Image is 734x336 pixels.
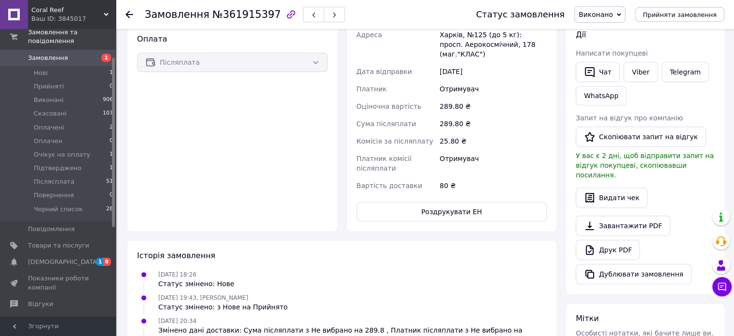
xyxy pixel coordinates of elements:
span: Виконані [34,96,64,104]
div: [DATE] [438,63,549,80]
div: Статус замовлення [476,10,565,19]
span: Виконано [579,11,613,18]
span: Coral Reef [31,6,104,15]
span: Вартість доставки [357,182,422,190]
span: [DATE] 18:26 [158,271,196,278]
span: Прийняті [34,82,64,91]
span: Чорний список [34,205,83,214]
span: [DATE] 20:34 [158,318,196,324]
div: Статус змінено: Нове [158,279,235,289]
button: Видати чек [576,188,648,208]
span: Показники роботи компанії [28,274,89,292]
span: Дата відправки [357,68,412,75]
div: Отримувач [438,150,549,177]
span: Скасовані [34,109,67,118]
span: Післясплата [34,177,74,186]
span: 28 [106,205,113,214]
button: Дублювати замовлення [576,264,692,284]
span: Історія замовлення [137,251,215,260]
span: Адреса [357,31,382,39]
div: 289.80 ₴ [438,98,549,115]
span: Замовлення [145,9,209,20]
span: Платник комісії післяплати [357,155,412,172]
span: 1 [110,150,113,159]
span: Прийняти замовлення [643,11,717,18]
span: Повернення [34,191,74,200]
span: Оплачені [34,123,64,132]
button: Чат з покупцем [712,277,732,296]
span: 51 [106,177,113,186]
a: WhatsApp [576,86,626,105]
span: 0 [110,137,113,146]
span: Комісія за післяплату [357,137,433,145]
span: 0 [110,82,113,91]
span: У вас є 2 дні, щоб відправити запит на відгук покупцеві, скопіювавши посилання. [576,152,714,179]
span: Відгуки [28,300,53,308]
span: 8 [103,258,111,266]
div: Ваш ID: 3845017 [31,15,116,23]
span: Мітки [576,314,599,323]
span: 1 [110,69,113,77]
button: Роздрукувати ЕН [357,202,547,221]
button: Скопіювати запит на відгук [576,127,706,147]
div: Повернутися назад [125,10,133,19]
a: Друк PDF [576,240,640,260]
span: Оплачен [34,137,62,146]
span: 906 [103,96,113,104]
div: 80 ₴ [438,177,549,194]
span: №361915397 [212,9,281,20]
span: Написати покупцеві [576,49,648,57]
span: Сума післяплати [357,120,416,128]
span: 0 [110,191,113,200]
span: Нові [34,69,48,77]
span: Очікує на оплату [34,150,90,159]
span: Замовлення та повідомлення [28,28,116,45]
a: Telegram [662,62,709,82]
button: Чат [576,62,620,82]
span: [DEMOGRAPHIC_DATA] [28,258,99,266]
span: Товари та послуги [28,241,89,250]
span: [DATE] 19:43, [PERSON_NAME] [158,294,248,301]
a: Завантажити PDF [576,216,670,236]
div: 25.80 ₴ [438,132,549,150]
span: 1 [110,164,113,173]
span: Дії [576,30,586,39]
div: Харків, №125 (до 5 кг): просп. Аерокосмічний, 178 (маг."КЛАС") [438,26,549,63]
span: Підтверджено [34,164,82,173]
div: Статус змінено: з Нове на Прийнято [158,302,288,312]
span: 2 [110,123,113,132]
span: Платник [357,85,387,93]
span: Оціночна вартість [357,102,421,110]
span: Замовлення [28,54,68,62]
span: 107 [103,109,113,118]
span: Покупці [28,316,54,325]
span: Запит на відгук про компанію [576,114,683,122]
button: Прийняти замовлення [635,7,724,22]
span: Оплата [137,34,167,44]
a: Viber [623,62,657,82]
span: 1 [96,258,104,266]
span: 1 [101,54,111,62]
span: Повідомлення [28,225,75,234]
div: 289.80 ₴ [438,115,549,132]
div: Отримувач [438,80,549,98]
